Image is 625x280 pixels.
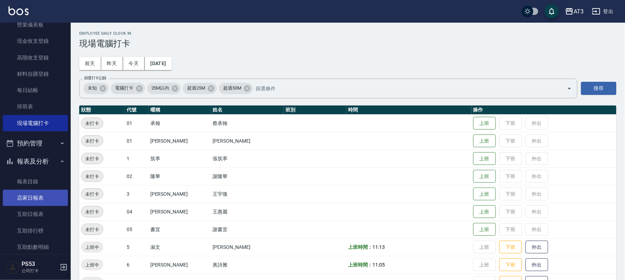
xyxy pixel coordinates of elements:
button: AT3 [562,4,586,19]
td: 5 [125,238,149,256]
td: 04 [125,203,149,221]
div: 超過50M [219,83,253,94]
button: 下班 [499,241,522,254]
span: 25M以內 [147,85,174,92]
button: 外出 [526,258,548,272]
span: 未知 [83,85,101,92]
button: Open [564,83,575,94]
img: Logo [8,6,29,15]
div: 25M以內 [147,83,181,94]
a: 排班表 [3,98,68,115]
th: 班別 [284,105,346,115]
button: 上班 [473,223,496,236]
h2: Employee Daily Clock In [79,31,617,36]
td: 蔡承翰 [211,114,284,132]
button: 上班 [473,170,496,183]
span: 上班中 [81,261,103,269]
span: 11:13 [373,244,385,250]
h5: PS53 [22,261,58,268]
td: 6 [125,256,149,274]
span: 11:05 [373,262,385,268]
span: 未打卡 [81,173,103,180]
button: 上班 [473,117,496,130]
img: Person [6,260,20,274]
td: 王宇徵 [211,185,284,203]
div: AT3 [574,7,584,16]
button: 搜尋 [581,82,617,95]
td: 3 [125,185,149,203]
button: 報表及分析 [3,152,68,171]
td: [PERSON_NAME] [211,238,284,256]
b: 上班時間： [348,262,373,268]
td: [PERSON_NAME] [211,132,284,150]
td: 05 [125,221,149,238]
td: 謝隆華 [211,167,284,185]
td: 王惠麗 [211,203,284,221]
span: 未打卡 [81,120,103,127]
a: 現金收支登錄 [3,33,68,49]
td: 隆華 [149,167,211,185]
button: [DATE] [145,57,172,70]
button: 上班 [473,152,496,165]
td: [PERSON_NAME] [149,132,211,150]
th: 狀態 [79,105,125,115]
td: 01 [125,114,149,132]
button: 今天 [123,57,145,70]
button: 前天 [79,57,101,70]
button: 上班 [473,135,496,148]
td: 02 [125,167,149,185]
button: save [545,4,559,18]
td: 書宜 [149,221,211,238]
label: 篩選打卡記錄 [84,75,106,81]
td: 1 [125,150,149,167]
button: 昨天 [101,57,123,70]
span: 未打卡 [81,190,103,198]
td: 承翰 [149,114,211,132]
div: 超過25M [183,83,217,94]
a: 高階收支登錄 [3,50,68,66]
span: 未打卡 [81,226,103,233]
td: 01 [125,132,149,150]
td: [PERSON_NAME] [149,203,211,221]
td: 張筑葶 [211,150,284,167]
h3: 現場電腦打卡 [79,39,617,48]
th: 操作 [471,105,617,115]
button: 外出 [526,241,548,254]
th: 姓名 [211,105,284,115]
th: 暱稱 [149,105,211,115]
td: [PERSON_NAME] [149,185,211,203]
th: 時間 [346,105,471,115]
a: 互助排行榜 [3,223,68,239]
td: 淑文 [149,238,211,256]
a: 報表目錄 [3,173,68,190]
a: 現場電腦打卡 [3,115,68,131]
td: [PERSON_NAME] [149,256,211,274]
p: 公司打卡 [22,268,58,274]
span: 上班中 [81,244,103,251]
td: 謝書宜 [211,221,284,238]
a: 材料自購登錄 [3,66,68,82]
button: 上班 [473,205,496,218]
span: 超過50M [219,85,245,92]
button: 登出 [589,5,617,18]
b: 上班時間： [348,244,373,250]
td: 筑葶 [149,150,211,167]
span: 未打卡 [81,208,103,216]
div: 未知 [83,83,109,94]
a: 營業儀表板 [3,17,68,33]
button: 下班 [499,258,522,272]
span: 電腦打卡 [111,85,138,92]
a: 互助點數明細 [3,239,68,255]
span: 超過25M [183,85,209,92]
td: 黃詩雅 [211,256,284,274]
div: 電腦打卡 [111,83,145,94]
a: 店家日報表 [3,190,68,206]
span: 未打卡 [81,155,103,162]
a: 每日結帳 [3,82,68,98]
a: 互助日報表 [3,206,68,222]
input: 篩選條件 [254,82,555,95]
button: 上班 [473,188,496,201]
span: 未打卡 [81,137,103,145]
button: 預約管理 [3,134,68,153]
th: 代號 [125,105,149,115]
